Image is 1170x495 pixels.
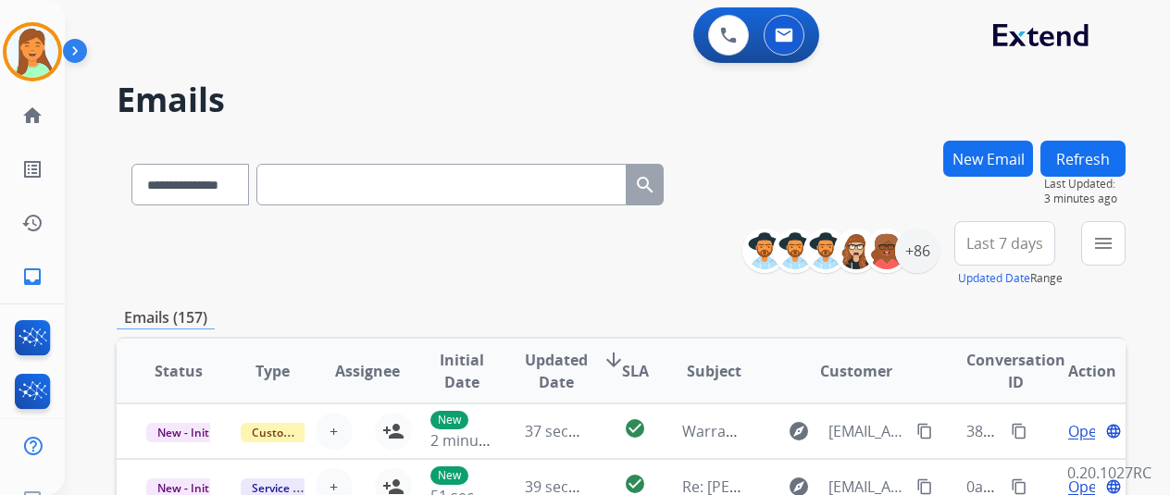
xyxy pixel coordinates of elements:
[21,212,44,234] mat-icon: history
[430,349,494,393] span: Initial Date
[603,349,625,371] mat-icon: arrow_downward
[255,360,290,382] span: Type
[1040,141,1126,177] button: Refresh
[430,430,529,451] span: 2 minutes ago
[6,26,58,78] img: avatar
[966,349,1065,393] span: Conversation ID
[146,423,232,442] span: New - Initial
[525,349,588,393] span: Updated Date
[1105,478,1122,495] mat-icon: language
[943,141,1033,177] button: New Email
[525,421,633,441] span: 37 seconds ago
[330,420,338,442] span: +
[788,420,810,442] mat-icon: explore
[895,229,940,273] div: +86
[21,105,44,127] mat-icon: home
[335,360,400,382] span: Assignee
[430,411,468,429] p: New
[241,423,361,442] span: Customer Support
[682,421,944,441] span: Warranty for Base for Queen Size Bed
[958,271,1030,286] button: Updated Date
[1068,420,1106,442] span: Open
[117,81,1126,118] h2: Emails
[958,270,1063,286] span: Range
[155,360,203,382] span: Status
[916,423,933,439] mat-icon: content_copy
[21,158,44,180] mat-icon: list_alt
[1031,339,1126,403] th: Action
[1067,462,1151,484] p: 0.20.1027RC
[1044,192,1126,206] span: 3 minutes ago
[966,240,1043,247] span: Last 7 days
[430,466,468,485] p: New
[954,221,1055,266] button: Last 7 days
[316,413,353,450] button: +
[1105,423,1122,439] mat-icon: language
[687,360,741,382] span: Subject
[117,306,215,329] p: Emails (157)
[624,417,646,439] mat-icon: check_circle
[1044,177,1126,192] span: Last Updated:
[916,478,933,495] mat-icon: content_copy
[21,266,44,288] mat-icon: inbox
[382,420,405,442] mat-icon: person_add
[624,473,646,495] mat-icon: check_circle
[1011,478,1027,495] mat-icon: content_copy
[1092,232,1114,254] mat-icon: menu
[820,360,892,382] span: Customer
[828,420,905,442] span: [EMAIL_ADDRESS][DOMAIN_NAME]
[1011,423,1027,439] mat-icon: content_copy
[634,174,656,196] mat-icon: search
[622,360,649,382] span: SLA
